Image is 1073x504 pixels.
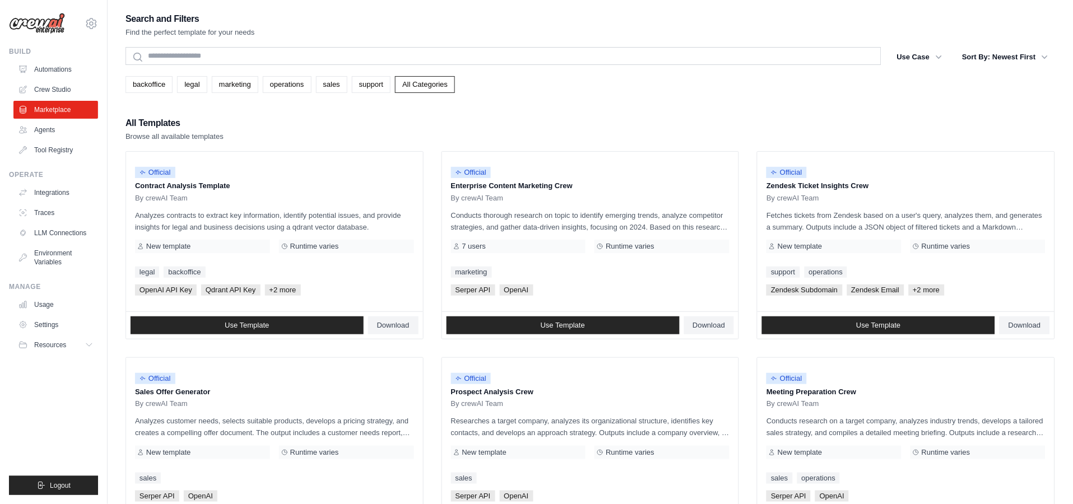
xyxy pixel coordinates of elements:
[815,491,849,502] span: OpenAI
[13,81,98,99] a: Crew Studio
[451,284,495,296] span: Serper API
[13,296,98,314] a: Usage
[847,284,904,296] span: Zendesk Email
[135,167,175,178] span: Official
[767,399,819,408] span: By crewAI Team
[767,491,811,502] span: Serper API
[135,209,414,233] p: Analyzes contracts to extract key information, identify potential issues, and provide insights fo...
[500,284,533,296] span: OpenAI
[135,415,414,438] p: Analyzes customer needs, selects suitable products, develops a pricing strategy, and creates a co...
[13,204,98,222] a: Traces
[451,167,491,178] span: Official
[451,386,730,398] p: Prospect Analysis Crew
[767,267,800,278] a: support
[451,399,504,408] span: By crewAI Team
[778,448,822,457] span: New template
[767,284,842,296] span: Zendesk Subdomain
[922,242,970,251] span: Runtime varies
[368,316,419,334] a: Download
[164,267,205,278] a: backoffice
[184,491,217,502] span: OpenAI
[1000,316,1050,334] a: Download
[395,76,455,93] a: All Categories
[462,242,486,251] span: 7 users
[126,115,224,131] h2: All Templates
[290,242,339,251] span: Runtime varies
[1009,321,1041,330] span: Download
[767,180,1046,192] p: Zendesk Ticket Insights Crew
[13,121,98,139] a: Agents
[909,284,945,296] span: +2 more
[135,491,179,502] span: Serper API
[135,180,414,192] p: Contract Analysis Template
[9,170,98,179] div: Operate
[13,60,98,78] a: Automations
[34,340,66,349] span: Resources
[447,316,680,334] a: Use Template
[693,321,726,330] span: Download
[500,491,533,502] span: OpenAI
[956,47,1055,67] button: Sort By: Newest First
[13,316,98,334] a: Settings
[135,473,161,484] a: sales
[451,267,492,278] a: marketing
[451,473,477,484] a: sales
[13,336,98,354] button: Resources
[126,27,255,38] p: Find the perfect template for your needs
[922,448,970,457] span: Runtime varies
[13,224,98,242] a: LLM Connections
[13,141,98,159] a: Tool Registry
[13,244,98,271] a: Environment Variables
[13,101,98,119] a: Marketplace
[146,242,191,251] span: New template
[352,76,391,93] a: support
[767,194,819,203] span: By crewAI Team
[451,491,495,502] span: Serper API
[767,373,807,384] span: Official
[890,47,949,67] button: Use Case
[225,321,269,330] span: Use Template
[451,209,730,233] p: Conducts thorough research on topic to identify emerging trends, analyze competitor strategies, a...
[805,267,848,278] a: operations
[9,282,98,291] div: Manage
[451,180,730,192] p: Enterprise Content Marketing Crew
[767,167,807,178] span: Official
[177,76,207,93] a: legal
[857,321,901,330] span: Use Template
[767,473,792,484] a: sales
[767,209,1046,233] p: Fetches tickets from Zendesk based on a user's query, analyzes them, and generates a summary. Out...
[135,267,159,278] a: legal
[201,284,261,296] span: Qdrant API Key
[684,316,735,334] a: Download
[767,415,1046,438] p: Conducts research on a target company, analyzes industry trends, develops a tailored sales strate...
[126,11,255,27] h2: Search and Filters
[9,476,98,495] button: Logout
[762,316,995,334] a: Use Template
[50,481,71,490] span: Logout
[797,473,840,484] a: operations
[290,448,339,457] span: Runtime varies
[606,242,654,251] span: Runtime varies
[316,76,347,93] a: sales
[451,373,491,384] span: Official
[767,386,1046,398] p: Meeting Preparation Crew
[265,284,301,296] span: +2 more
[135,386,414,398] p: Sales Offer Generator
[135,399,188,408] span: By crewAI Team
[606,448,654,457] span: Runtime varies
[126,76,173,93] a: backoffice
[135,373,175,384] span: Official
[146,448,191,457] span: New template
[377,321,410,330] span: Download
[126,131,224,142] p: Browse all available templates
[451,194,504,203] span: By crewAI Team
[541,321,585,330] span: Use Template
[131,316,364,334] a: Use Template
[135,284,197,296] span: OpenAI API Key
[9,47,98,56] div: Build
[9,13,65,34] img: Logo
[263,76,312,93] a: operations
[451,415,730,438] p: Researches a target company, analyzes its organizational structure, identifies key contacts, and ...
[135,194,188,203] span: By crewAI Team
[13,184,98,202] a: Integrations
